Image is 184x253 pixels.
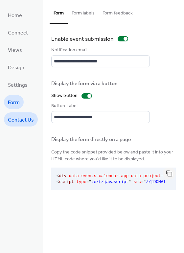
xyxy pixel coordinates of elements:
[51,47,149,54] div: Notification email
[133,180,141,184] span: src
[51,103,149,109] div: Button Label
[4,8,26,22] a: Home
[128,180,131,184] span: "
[4,78,32,92] a: Settings
[76,180,86,184] span: type
[4,112,38,126] a: Contact Us
[141,180,144,184] span: =
[8,98,20,108] span: Form
[8,11,22,21] span: Home
[57,174,59,178] span: <
[86,180,89,184] span: =
[59,180,74,184] span: script
[91,180,128,184] span: text/javascript
[8,115,34,125] span: Contact Us
[8,45,22,56] span: Views
[51,35,114,44] span: Enable event submission
[57,180,59,184] span: <
[8,28,28,38] span: Connect
[131,174,168,178] span: data-project-id
[4,25,32,39] a: Connect
[8,80,28,90] span: Settings
[4,95,24,109] a: Form
[51,136,174,143] div: Display the form directly on a page
[4,60,28,74] a: Design
[59,174,67,178] span: div
[89,180,91,184] span: "
[51,80,149,87] div: Display the form via a button
[51,149,176,163] span: Copy the code snippet provided below and paste it into your HTML code where you'd like it to be d...
[4,43,26,57] a: Views
[8,63,24,73] span: Design
[51,92,78,99] div: Show button
[69,174,128,178] span: data-events-calendar-app
[144,180,146,184] span: "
